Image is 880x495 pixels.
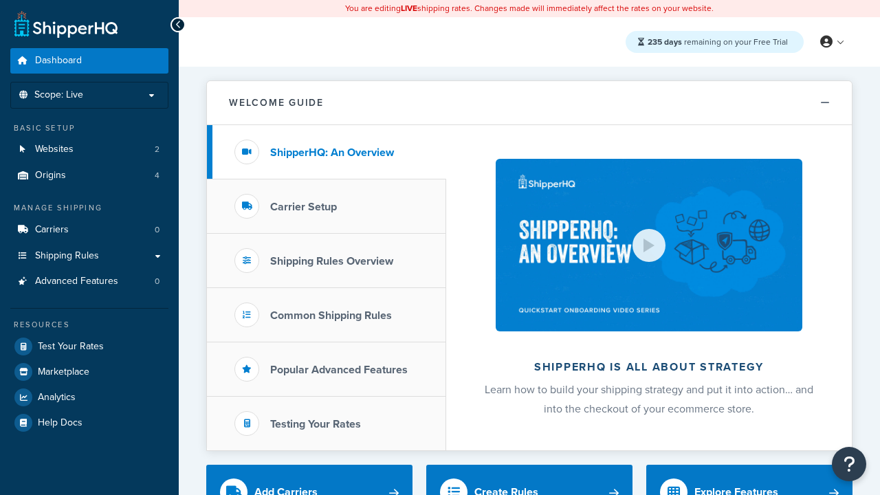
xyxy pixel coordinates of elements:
[10,269,168,294] a: Advanced Features0
[38,392,76,404] span: Analytics
[34,89,83,101] span: Scope: Live
[270,255,393,267] h3: Shipping Rules Overview
[35,55,82,67] span: Dashboard
[10,137,168,162] a: Websites2
[10,137,168,162] li: Websites
[270,364,408,376] h3: Popular Advanced Features
[38,341,104,353] span: Test Your Rates
[155,224,159,236] span: 0
[35,250,99,262] span: Shipping Rules
[155,170,159,181] span: 4
[401,2,417,14] b: LIVE
[483,361,815,373] h2: ShipperHQ is all about strategy
[35,144,74,155] span: Websites
[207,81,852,125] button: Welcome Guide
[10,217,168,243] a: Carriers0
[648,36,682,48] strong: 235 days
[832,447,866,481] button: Open Resource Center
[485,382,813,417] span: Learn how to build your shipping strategy and put it into action… and into the checkout of your e...
[270,146,394,159] h3: ShipperHQ: An Overview
[648,36,788,48] span: remaining on your Free Trial
[270,309,392,322] h3: Common Shipping Rules
[270,201,337,213] h3: Carrier Setup
[38,417,82,429] span: Help Docs
[10,163,168,188] a: Origins4
[10,163,168,188] li: Origins
[35,276,118,287] span: Advanced Features
[155,276,159,287] span: 0
[35,170,66,181] span: Origins
[38,366,89,378] span: Marketplace
[229,98,324,108] h2: Welcome Guide
[10,243,168,269] a: Shipping Rules
[10,334,168,359] a: Test Your Rates
[10,410,168,435] a: Help Docs
[10,217,168,243] li: Carriers
[10,360,168,384] a: Marketplace
[496,159,802,331] img: ShipperHQ is all about strategy
[10,269,168,294] li: Advanced Features
[270,418,361,430] h3: Testing Your Rates
[10,48,168,74] a: Dashboard
[10,122,168,134] div: Basic Setup
[10,385,168,410] a: Analytics
[10,319,168,331] div: Resources
[10,202,168,214] div: Manage Shipping
[155,144,159,155] span: 2
[35,224,69,236] span: Carriers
